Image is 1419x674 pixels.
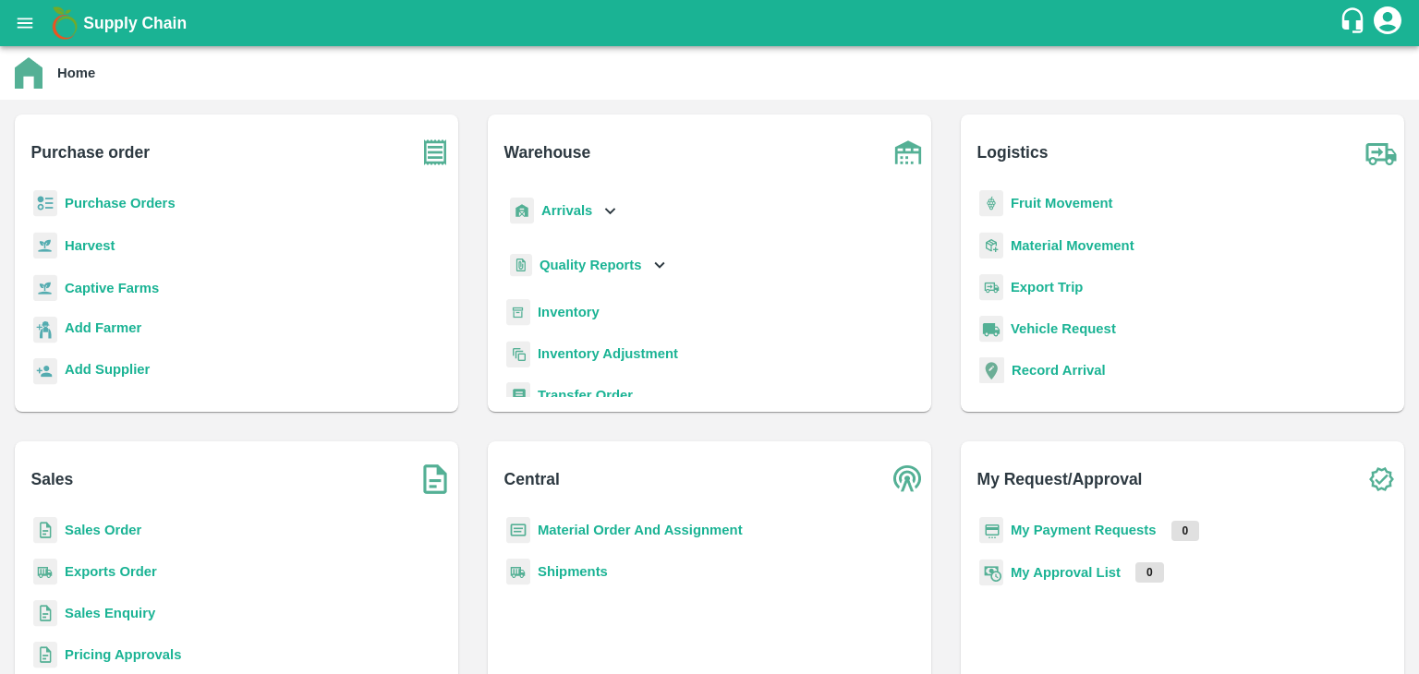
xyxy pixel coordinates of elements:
[33,274,57,302] img: harvest
[1011,321,1116,336] a: Vehicle Request
[83,10,1339,36] a: Supply Chain
[412,129,458,175] img: purchase
[65,606,155,620] a: Sales Enquiry
[65,564,157,579] a: Exports Order
[979,232,1003,259] img: material
[510,198,534,224] img: whArrival
[538,346,678,361] a: Inventory Adjustment
[977,139,1049,165] b: Logistics
[506,382,530,409] img: whTransfer
[885,456,931,502] img: central
[65,281,159,295] a: Captive Farms
[65,238,115,253] a: Harvest
[4,2,46,44] button: open drawer
[65,196,176,211] a: Purchase Orders
[33,517,57,544] img: sales
[979,517,1003,544] img: payment
[538,388,633,403] a: Transfer Order
[504,466,560,492] b: Central
[538,523,743,537] a: Material Order And Assignment
[65,318,141,343] a: Add Farmer
[1358,456,1404,502] img: check
[33,600,57,627] img: sales
[46,5,83,42] img: logo
[1135,562,1164,583] p: 0
[31,139,150,165] b: Purchase order
[506,559,530,585] img: shipments
[1011,196,1113,211] a: Fruit Movement
[885,129,931,175] img: warehouse
[412,456,458,502] img: soSales
[977,466,1143,492] b: My Request/Approval
[65,523,141,537] a: Sales Order
[1012,363,1106,378] a: Record Arrival
[65,320,141,335] b: Add Farmer
[538,564,608,579] a: Shipments
[1371,4,1404,42] div: account of current user
[1339,6,1371,40] div: customer-support
[1171,521,1200,541] p: 0
[506,190,621,232] div: Arrivals
[540,258,642,272] b: Quality Reports
[1011,523,1157,537] a: My Payment Requests
[33,190,57,217] img: reciept
[506,247,670,284] div: Quality Reports
[538,305,600,319] a: Inventory
[979,274,1003,301] img: delivery
[15,57,42,89] img: home
[541,203,592,218] b: Arrivals
[31,466,74,492] b: Sales
[979,190,1003,217] img: fruit
[1011,238,1134,253] a: Material Movement
[65,362,150,377] b: Add Supplier
[33,232,57,259] img: harvest
[510,254,532,277] img: qualityReport
[65,359,150,384] a: Add Supplier
[979,316,1003,343] img: vehicle
[979,357,1004,383] img: recordArrival
[65,647,181,662] a: Pricing Approvals
[33,317,57,343] img: farmer
[504,139,591,165] b: Warehouse
[33,559,57,585] img: shipments
[33,358,57,385] img: supplier
[979,559,1003,586] img: approval
[1011,280,1083,295] a: Export Trip
[1358,129,1404,175] img: truck
[506,517,530,544] img: centralMaterial
[83,14,187,32] b: Supply Chain
[506,299,530,326] img: whInventory
[1011,565,1121,580] a: My Approval List
[506,341,530,367] img: inventory
[33,642,57,668] img: sales
[57,66,95,80] b: Home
